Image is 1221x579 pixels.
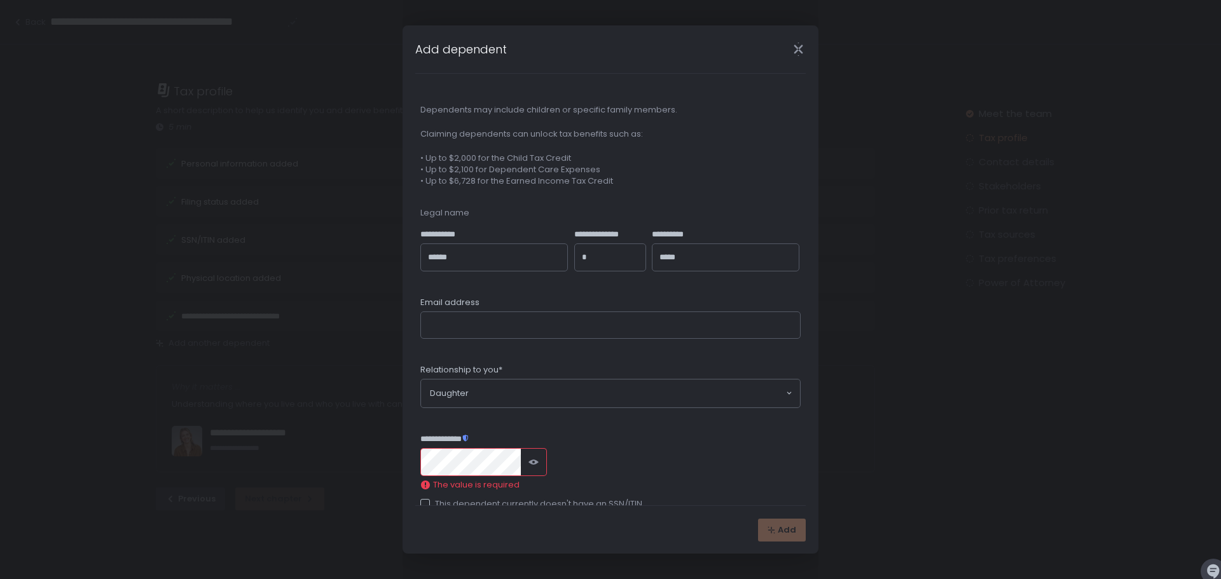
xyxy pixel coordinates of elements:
[420,297,479,308] span: Email address
[415,41,507,58] h1: Add dependent
[420,104,801,116] span: Dependents may include children or specific family members.
[421,379,800,407] div: Search for option
[420,364,502,376] span: Relationship to you*
[420,164,801,175] span: • Up to $2,100 for Dependent Care Expenses
[469,387,785,400] input: Search for option
[430,387,469,400] span: Daughter
[778,42,818,57] div: Close
[420,175,801,187] span: • Up to $6,728 for the Earned Income Tax Credit
[433,479,520,491] span: The value is required
[420,153,801,164] span: • Up to $2,000 for the Child Tax Credit
[420,128,801,140] span: Claiming dependents can unlock tax benefits such as:
[420,207,801,219] div: Legal name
